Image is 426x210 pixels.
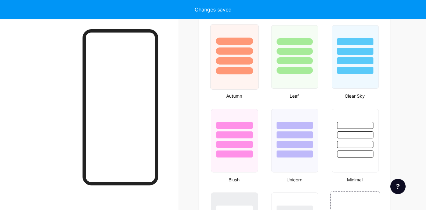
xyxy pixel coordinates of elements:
[209,93,259,99] div: Autumn
[330,93,380,99] div: Clear Sky
[330,176,380,183] div: Minimal
[195,6,232,13] div: Changes saved
[269,176,319,183] div: Unicorn
[209,176,259,183] div: Blush
[269,93,319,99] div: Leaf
